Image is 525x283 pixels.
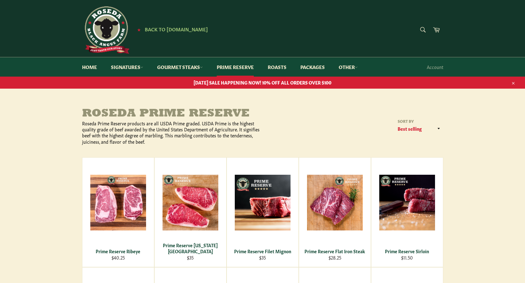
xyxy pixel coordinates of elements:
a: Prime Reserve Sirloin Prime Reserve Sirloin $11.50 [371,157,443,267]
a: Packages [294,57,331,77]
img: Prime Reserve Ribeye [90,175,146,230]
img: Prime Reserve New York Strip [163,175,218,230]
div: $40.25 [86,255,150,261]
a: ★ Back to [DOMAIN_NAME] [134,27,208,32]
div: $11.50 [375,255,439,261]
a: Prime Reserve Filet Mignon Prime Reserve Filet Mignon $35 [227,157,299,267]
img: Prime Reserve Sirloin [379,175,435,230]
div: $28.25 [303,255,367,261]
span: Back to [DOMAIN_NAME] [145,26,208,32]
a: Roasts [261,57,293,77]
h1: Roseda Prime Reserve [82,108,263,120]
div: Prime Reserve Flat Iron Steak [303,248,367,254]
div: Prime Reserve Filet Mignon [231,248,294,254]
img: Roseda Beef [82,6,130,54]
label: Sort by [396,118,443,124]
a: Signatures [105,57,150,77]
p: Roseda Prime Reserve products are all USDA Prime graded. USDA Prime is the highest quality grade ... [82,120,263,145]
img: Prime Reserve Flat Iron Steak [307,175,363,230]
div: Prime Reserve [US_STATE][GEOGRAPHIC_DATA] [158,242,222,255]
div: Prime Reserve Sirloin [375,248,439,254]
a: Prime Reserve [210,57,260,77]
a: Prime Reserve Ribeye Prime Reserve Ribeye $40.25 [82,157,154,267]
a: Other [332,57,364,77]
a: Account [424,58,446,76]
a: Prime Reserve New York Strip Prime Reserve [US_STATE][GEOGRAPHIC_DATA] $35 [154,157,227,267]
div: Prime Reserve Ribeye [86,248,150,254]
a: Gourmet Steaks [151,57,209,77]
a: Prime Reserve Flat Iron Steak Prime Reserve Flat Iron Steak $28.25 [299,157,371,267]
a: Home [76,57,103,77]
img: Prime Reserve Filet Mignon [235,175,291,230]
div: $35 [158,255,222,261]
span: ★ [137,27,141,32]
div: $35 [231,255,294,261]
